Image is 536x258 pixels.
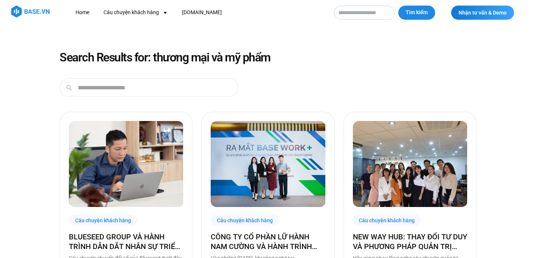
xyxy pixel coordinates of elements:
a: [DOMAIN_NAME] [176,6,227,19]
nav: Menu [70,6,327,19]
button: Tìm kiếm [398,6,435,20]
a: BLUESEED GROUP VÀ HÀNH TRÌNH DẪN DẮT NHÂN SỰ TRIỂN KHAI CÔNG NGHỆ [69,232,183,251]
div: Câu chuyện khách hàng [211,214,279,226]
a: NEW WAY HUB: THAY ĐỔI TƯ DUY VÀ PHƯƠNG PHÁP QUẢN TRỊ CÙNG [DOMAIN_NAME] [353,232,467,251]
a: CÔNG TY CỔ PHẦN LỮ HÀNH NAM CƯỜNG VÀ HÀNH TRÌNH ĐỔI MỚI PHƯƠNG THỨC QUẢN TRỊ CÙNG BASE PLATFORM [211,232,325,251]
div: Câu chuyện khách hàng [69,214,137,226]
h1: Search Results for: thương mại và mỹ phẩm [60,51,476,63]
span: Tìm kiếm [406,9,428,16]
span: Nhận tư vấn & Demo [459,10,507,15]
a: Nhận tư vấn & Demo [451,6,514,20]
a: Home [70,6,95,19]
a: Câu chuyện khách hàng [98,6,173,19]
div: Câu chuyện khách hàng [353,214,421,226]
